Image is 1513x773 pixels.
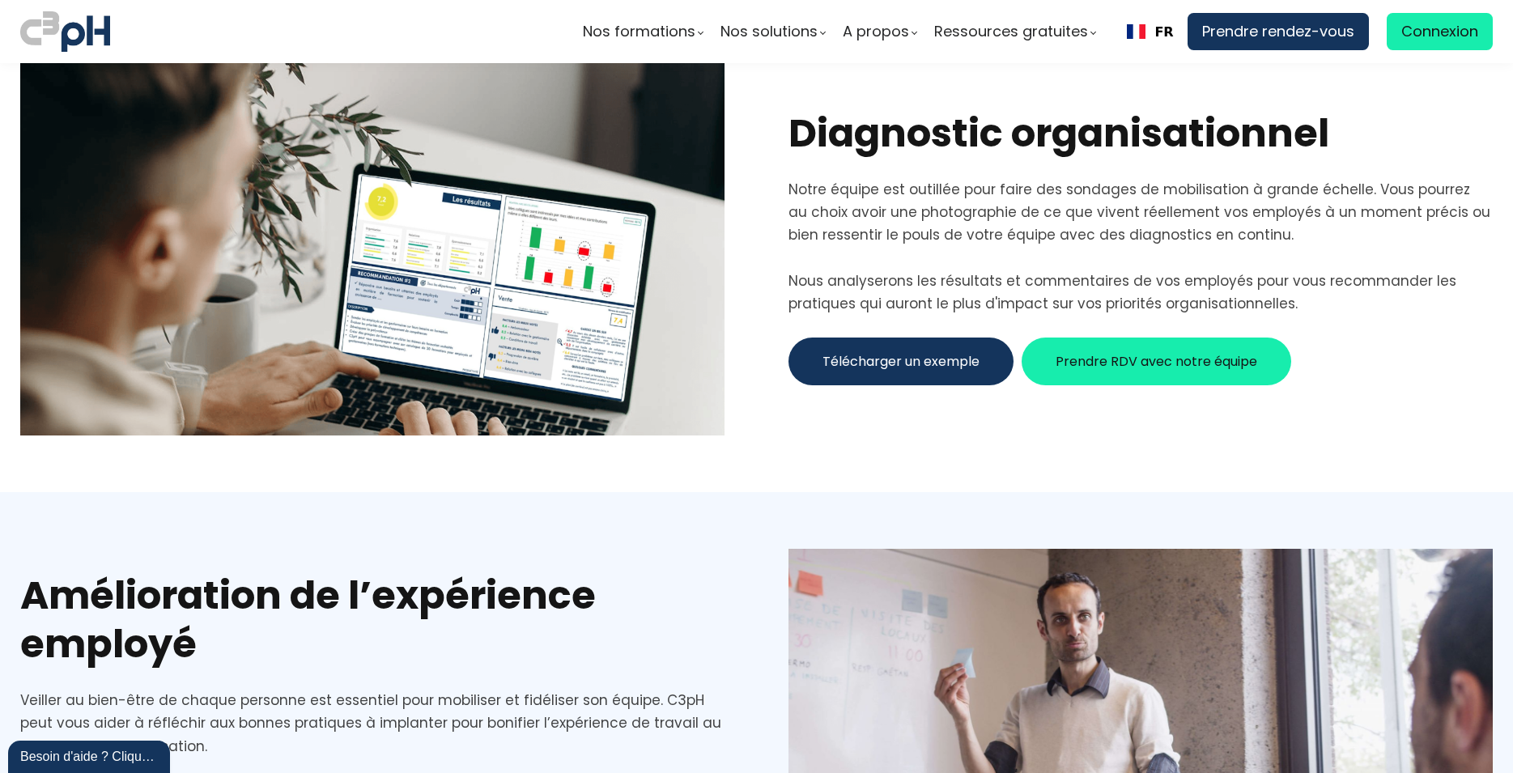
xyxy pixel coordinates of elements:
[1127,24,1174,40] a: FR
[843,19,909,44] span: A propos
[1188,13,1369,50] a: Prendre rendez-vous
[1401,19,1478,44] span: Connexion
[934,19,1088,44] span: Ressources gratuites
[8,737,173,773] iframe: chat widget
[788,338,1014,385] button: Télécharger un exemple
[788,109,1493,158] h1: Diagnostic organisationnel
[1056,351,1257,372] span: Prendre RDV avec notre équipe
[20,571,725,669] h1: Amélioration de l’expérience employé
[1113,13,1188,50] div: Language selected: Français
[788,178,1493,314] div: Notre équipe est outillée pour faire des sondages de mobilisation à grande échelle. Vous pourrez ...
[583,19,695,44] span: Nos formations
[1387,13,1493,50] a: Connexion
[20,8,110,55] img: logo C3PH
[1022,338,1291,385] button: Prendre RDV avec notre équipe
[1202,19,1354,44] span: Prendre rendez-vous
[822,351,980,372] span: Télécharger un exemple
[788,270,1493,315] div: Nous analyserons les résultats et commentaires de vos employés pour vous recommander les pratique...
[720,19,818,44] span: Nos solutions
[1127,24,1145,39] img: Français flag
[1113,13,1188,50] div: Language Switcher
